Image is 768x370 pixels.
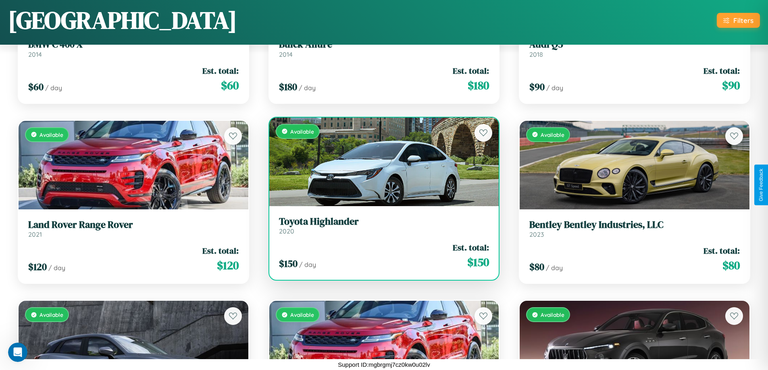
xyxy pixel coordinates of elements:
[28,260,47,273] span: $ 120
[28,219,239,239] a: Land Rover Range Rover2021
[299,260,316,269] span: / day
[221,77,239,93] span: $ 60
[529,219,740,231] h3: Bentley Bentley Industries, LLC
[8,343,27,362] iframe: Intercom live chat
[453,65,489,76] span: Est. total:
[45,84,62,92] span: / day
[338,359,430,370] p: Support ID: mgbrgmj7cz0kw0u02lv
[703,65,740,76] span: Est. total:
[529,260,544,273] span: $ 80
[279,216,489,236] a: Toyota Highlander2020
[279,50,293,58] span: 2014
[28,39,239,58] a: BMW C 400 X2014
[722,77,740,93] span: $ 90
[299,84,316,92] span: / day
[290,128,314,135] span: Available
[453,242,489,253] span: Est. total:
[28,80,44,93] span: $ 60
[202,65,239,76] span: Est. total:
[28,230,42,238] span: 2021
[529,219,740,239] a: Bentley Bentley Industries, LLC2023
[28,39,239,50] h3: BMW C 400 X
[40,311,63,318] span: Available
[279,227,294,235] span: 2020
[217,257,239,273] span: $ 120
[546,264,563,272] span: / day
[28,50,42,58] span: 2014
[40,131,63,138] span: Available
[717,13,760,28] button: Filters
[468,77,489,93] span: $ 180
[703,245,740,256] span: Est. total:
[48,264,65,272] span: / day
[722,257,740,273] span: $ 80
[279,257,298,270] span: $ 150
[290,311,314,318] span: Available
[279,39,489,50] h3: Buick Allure
[279,216,489,227] h3: Toyota Highlander
[279,39,489,58] a: Buick Allure2014
[733,16,753,25] div: Filters
[529,39,740,50] h3: Audi Q5
[467,254,489,270] span: $ 150
[758,169,764,201] div: Give Feedback
[529,80,545,93] span: $ 90
[541,131,564,138] span: Available
[202,245,239,256] span: Est. total:
[8,4,237,37] h1: [GEOGRAPHIC_DATA]
[546,84,563,92] span: / day
[279,80,297,93] span: $ 180
[28,219,239,231] h3: Land Rover Range Rover
[529,50,543,58] span: 2018
[529,39,740,58] a: Audi Q52018
[541,311,564,318] span: Available
[529,230,544,238] span: 2023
